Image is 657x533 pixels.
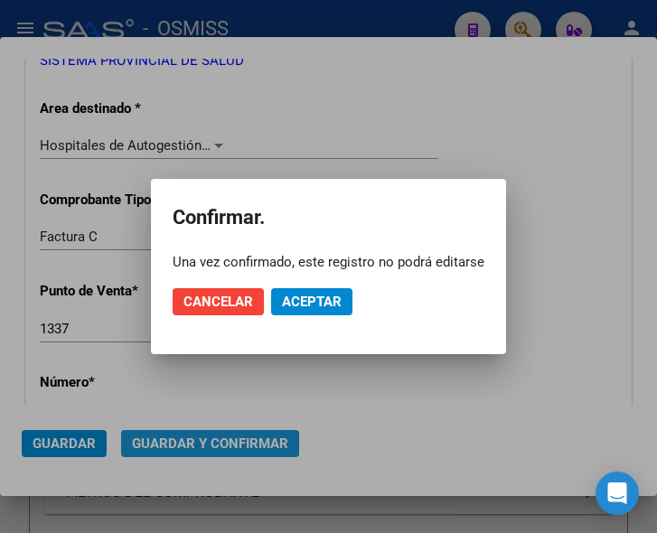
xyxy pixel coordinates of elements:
span: Aceptar [282,294,342,310]
div: Open Intercom Messenger [596,472,639,515]
button: Aceptar [271,288,352,315]
div: Una vez confirmado, este registro no podrá editarse [173,253,484,271]
span: Cancelar [183,294,253,310]
h2: Confirmar. [173,201,484,235]
button: Cancelar [173,288,264,315]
